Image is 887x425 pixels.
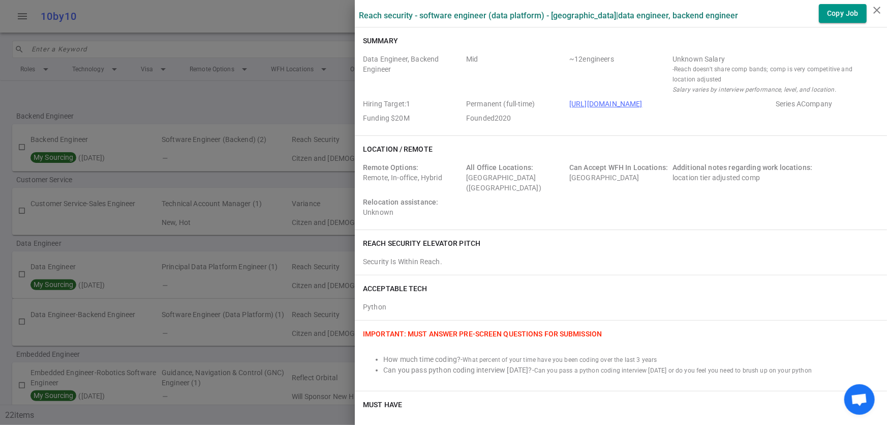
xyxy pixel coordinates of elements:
span: Employer Founded [466,113,565,123]
li: Can you pass python coding interview [DATE]? - [383,365,879,376]
div: Security Is Within Reach. [363,257,879,267]
span: What percent of your time have you been coding over the last 3 years [463,356,657,363]
h6: Must Have [363,400,402,410]
span: Additional notes regarding work locations: [672,163,812,172]
span: Can Accept WFH In Locations: [569,163,668,172]
label: Reach Security - Software Engineer (Data Platform) - [GEOGRAPHIC_DATA] | Data Engineer, Backend E... [359,11,738,20]
h6: ACCEPTABLE TECH [363,284,427,294]
div: Remote, In-office, Hybrid [363,162,462,193]
span: Roles [363,54,462,95]
span: IMPORTANT: Must Answer Pre-screen Questions for Submission [363,330,602,338]
li: How much time coding? - [383,354,879,365]
span: Can you pass a python coding interview [DATE] or do you feel you need to brush up on your python [534,367,812,374]
button: Copy Job [819,4,867,23]
span: Team Count [569,54,668,95]
span: Remote Options: [363,163,418,172]
div: Unknown [363,197,462,217]
div: location tier adjusted comp [672,162,875,193]
h6: Reach Security elevator pitch [363,238,480,248]
span: Employer Founding [363,113,462,123]
a: [URL][DOMAIN_NAME] [569,100,643,108]
div: Python [363,298,879,312]
span: Employer Stage e.g. Series A [776,99,875,109]
span: Relocation assistance: [363,198,438,206]
i: Salary varies by interview performance, level, and location. [672,86,836,93]
i: close [871,4,883,16]
div: Open chat [844,384,875,415]
div: Salary Range [672,54,875,64]
div: [GEOGRAPHIC_DATA] ([GEOGRAPHIC_DATA]) [466,162,565,193]
span: Job Type [466,99,565,109]
span: Level [466,54,565,95]
span: Hiring Target [363,99,462,109]
span: Company URL [569,99,772,109]
small: - Reach doesn't share comp bands; comp is very competitive and location adjusted [672,64,875,84]
h6: Location / Remote [363,144,433,154]
span: All Office Locations: [466,163,533,172]
div: [GEOGRAPHIC_DATA] [569,162,668,193]
h6: Summary [363,36,398,46]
